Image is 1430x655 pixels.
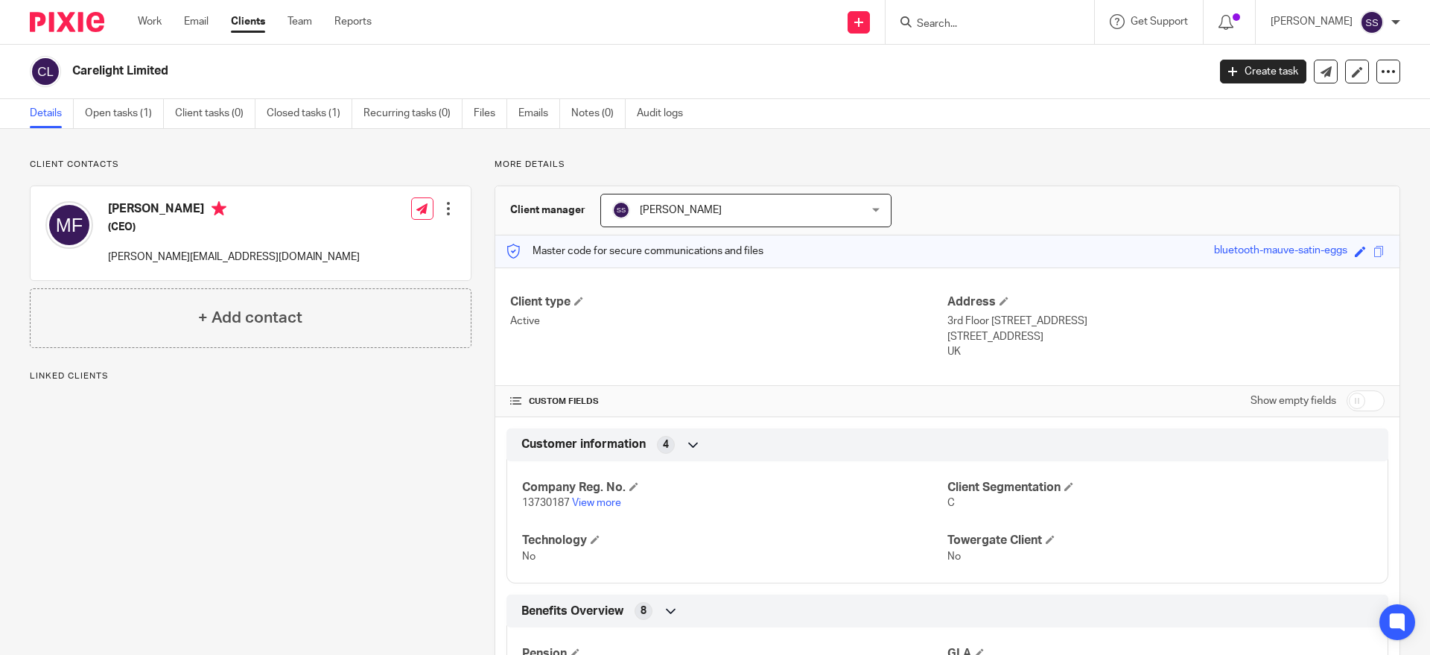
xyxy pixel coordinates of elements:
[947,498,955,508] span: C
[334,14,372,29] a: Reports
[30,99,74,128] a: Details
[1220,60,1306,83] a: Create task
[518,99,560,128] a: Emails
[947,533,1373,548] h4: Towergate Client
[637,99,694,128] a: Audit logs
[947,480,1373,496] h4: Client Segmentation
[612,201,630,219] img: svg%3E
[1214,243,1347,260] div: bluetooth-mauve-satin-eggs
[175,99,255,128] a: Client tasks (0)
[572,498,621,508] a: View more
[108,201,360,220] h4: [PERSON_NAME]
[641,604,646,618] span: 8
[363,99,463,128] a: Recurring tasks (0)
[72,63,973,79] h2: Carelight Limited
[510,203,585,218] h3: Client manager
[1251,393,1336,408] label: Show empty fields
[231,14,265,29] a: Clients
[521,604,623,619] span: Benefits Overview
[212,201,226,216] i: Primary
[571,99,626,128] a: Notes (0)
[506,244,763,259] p: Master code for secure communications and files
[30,56,61,87] img: svg%3E
[198,306,302,329] h4: + Add contact
[522,480,947,496] h4: Company Reg. No.
[45,201,93,249] img: svg%3E
[510,294,947,310] h4: Client type
[1360,10,1384,34] img: svg%3E
[30,159,471,171] p: Client contacts
[947,294,1385,310] h4: Address
[522,533,947,548] h4: Technology
[663,437,669,452] span: 4
[1131,16,1188,27] span: Get Support
[947,551,961,562] span: No
[108,250,360,265] p: [PERSON_NAME][EMAIL_ADDRESS][DOMAIN_NAME]
[30,370,471,382] p: Linked clients
[1271,14,1353,29] p: [PERSON_NAME]
[267,99,352,128] a: Closed tasks (1)
[915,18,1049,31] input: Search
[287,14,312,29] a: Team
[85,99,164,128] a: Open tasks (1)
[495,159,1400,171] p: More details
[474,99,507,128] a: Files
[522,551,536,562] span: No
[522,498,570,508] span: 13730187
[30,12,104,32] img: Pixie
[640,205,722,215] span: [PERSON_NAME]
[138,14,162,29] a: Work
[521,437,646,452] span: Customer information
[510,314,947,329] p: Active
[947,344,1385,359] p: UK
[947,314,1385,329] p: 3rd Floor [STREET_ADDRESS]
[184,14,209,29] a: Email
[947,329,1385,344] p: [STREET_ADDRESS]
[108,220,360,235] h5: (CEO)
[510,396,947,408] h4: CUSTOM FIELDS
